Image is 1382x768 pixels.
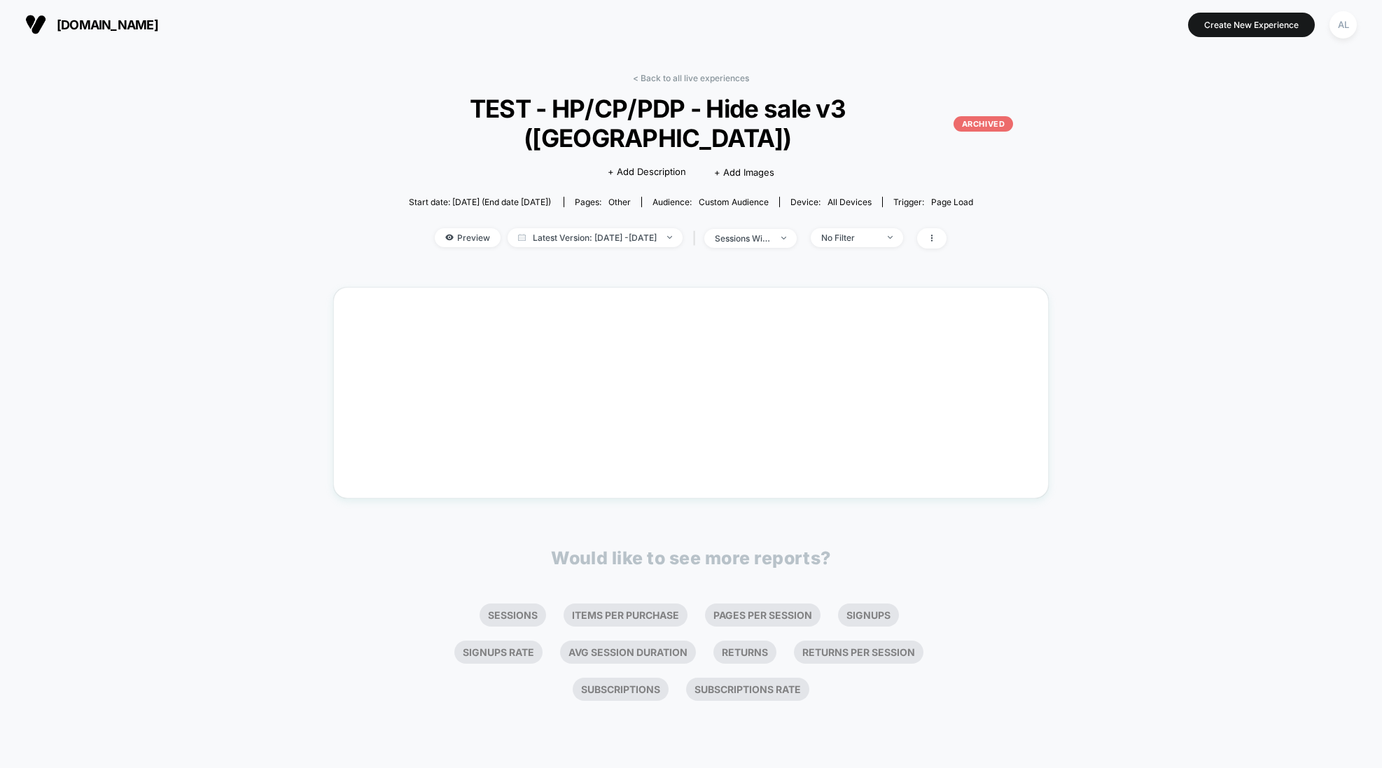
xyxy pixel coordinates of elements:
[560,641,696,664] li: Avg Session Duration
[480,603,546,627] li: Sessions
[781,237,786,239] img: end
[838,603,899,627] li: Signups
[652,197,769,207] div: Audience:
[573,678,669,701] li: Subscriptions
[714,167,774,178] span: + Add Images
[686,678,809,701] li: Subscriptions Rate
[608,197,631,207] span: other
[713,641,776,664] li: Returns
[821,232,877,243] div: No Filter
[893,197,973,207] div: Trigger:
[779,197,882,207] span: Device:
[633,73,749,83] a: < Back to all live experiences
[551,547,831,568] p: Would like to see more reports?
[454,641,543,664] li: Signups Rate
[1188,13,1315,37] button: Create New Experience
[1329,11,1357,39] div: AL
[25,14,46,35] img: Visually logo
[794,641,923,664] li: Returns Per Session
[705,603,821,627] li: Pages Per Session
[21,13,162,36] button: [DOMAIN_NAME]
[575,197,631,207] div: Pages:
[435,228,501,247] span: Preview
[564,603,687,627] li: Items Per Purchase
[608,165,686,179] span: + Add Description
[667,236,672,239] img: end
[1325,11,1361,39] button: AL
[931,197,973,207] span: Page Load
[690,228,704,249] span: |
[699,197,769,207] span: Custom Audience
[888,236,893,239] img: end
[369,94,1013,153] span: TEST - HP/CP/PDP - Hide sale v3 ([GEOGRAPHIC_DATA])
[409,197,551,207] span: Start date: [DATE] (End date [DATE])
[715,233,771,244] div: sessions with impression
[828,197,872,207] span: all devices
[518,234,526,241] img: calendar
[508,228,683,247] span: Latest Version: [DATE] - [DATE]
[57,18,158,32] span: [DOMAIN_NAME]
[954,116,1013,132] p: ARCHIVED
